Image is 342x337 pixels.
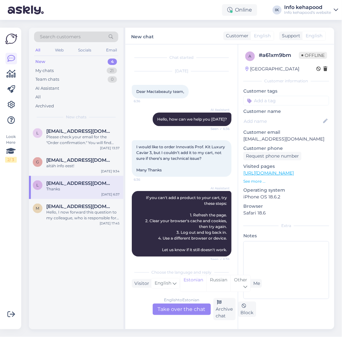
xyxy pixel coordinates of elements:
span: Seen ✓ 6:36 [205,126,230,131]
div: aitäh info eest! [46,163,120,169]
div: 0 [108,76,117,83]
div: Archived [35,103,54,109]
span: I would like to order Innovatis Prof. Kit Luxury Caviar 3, but I couldn’t add it to my cart, not ... [136,144,226,172]
div: Info kehapood [284,5,331,10]
div: Archive chat [213,298,236,320]
p: Customer phone [243,145,329,152]
div: [DATE] 9:34 [101,169,120,174]
div: Web [54,46,65,54]
div: Hello, I now forward this question to my colleague, who is responsible for this. The reply will b... [46,209,120,221]
span: laurasekk@icloud.com [46,128,113,134]
p: Customer name [243,108,329,115]
div: 21 [107,68,117,74]
p: iPhone OS 18.6.2 [243,194,329,200]
span: L [37,183,39,187]
div: Extra [243,223,329,229]
label: New chat [131,32,154,40]
span: 6:36 [134,99,158,104]
div: Info kehapood's website [284,10,331,15]
a: Info kehapoodInfo kehapood's website [284,5,338,15]
div: 2 / 3 [5,157,17,163]
span: AI Assistant [205,186,230,191]
p: Operating system [243,187,329,194]
span: English [306,32,322,39]
div: English to Estonian [164,297,199,303]
span: English [155,280,171,287]
span: If you can't add a product to your cart, try these steps: 1. Refresh the page. 2. Clear your brow... [145,195,228,252]
div: Estonian [180,275,206,292]
span: mairi75kiis@gmail.com [46,204,113,209]
div: Team chats [35,76,59,83]
span: Search customers [40,33,81,40]
div: All [35,94,41,100]
div: My chats [35,68,54,74]
a: [URL][DOMAIN_NAME] [243,170,294,176]
div: Chat started [132,55,231,60]
span: 6:36 [134,177,158,182]
span: Offline [299,52,327,59]
span: Hello, how can we help you [DATE]? [157,117,227,122]
div: New [35,59,45,65]
span: Lauraliaoxx@gmail.com [46,180,113,186]
input: Add name [244,118,322,125]
div: All [34,46,41,54]
div: Email [105,46,118,54]
p: Notes [243,232,329,239]
div: [GEOGRAPHIC_DATA] [245,66,299,72]
span: AI Assistant [205,107,230,112]
div: # a61xm9bm [259,51,299,59]
div: Russian [206,275,230,292]
div: Customer information [243,78,329,84]
span: Dear Mactabeauty team, [136,89,184,94]
div: Please check your email for the "Order confirmation." You will find your order number and a track... [46,134,120,146]
span: Seen ✓ 6:36 [205,257,230,262]
div: [DATE] 13:37 [100,146,120,150]
span: grosselisabeth16@gmail.com [46,157,113,163]
div: Me [251,280,260,287]
div: Choose the language and reply [132,269,231,275]
img: Askly Logo [5,33,17,45]
p: Visited pages [243,163,329,170]
span: New chats [66,114,86,120]
p: Customer email [243,129,329,136]
div: AI Assistant [35,85,59,92]
span: l [37,131,39,135]
span: g [36,159,39,164]
input: Add a tag [243,96,329,105]
p: Safari 18.6 [243,210,329,216]
p: [EMAIL_ADDRESS][DOMAIN_NAME] [243,136,329,142]
div: IK [273,5,282,14]
div: Customer [223,32,248,39]
p: Customer tags [243,88,329,95]
div: Request phone number [243,152,301,160]
div: Socials [77,46,93,54]
div: Look Here [5,134,17,163]
p: Browser [243,203,329,210]
div: [DATE] 17:45 [100,221,120,226]
div: Support [279,32,300,39]
p: See more ... [243,178,329,184]
div: [DATE] 6:37 [101,192,120,197]
div: 4 [108,59,117,65]
span: m [36,206,40,211]
div: Thanks [46,186,120,192]
span: a [249,54,252,59]
div: Take over the chat [153,304,211,315]
span: Other [234,277,247,283]
div: Online [222,4,257,16]
span: English [254,32,271,39]
div: [DATE] [132,68,231,74]
div: Visitor [132,280,149,287]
